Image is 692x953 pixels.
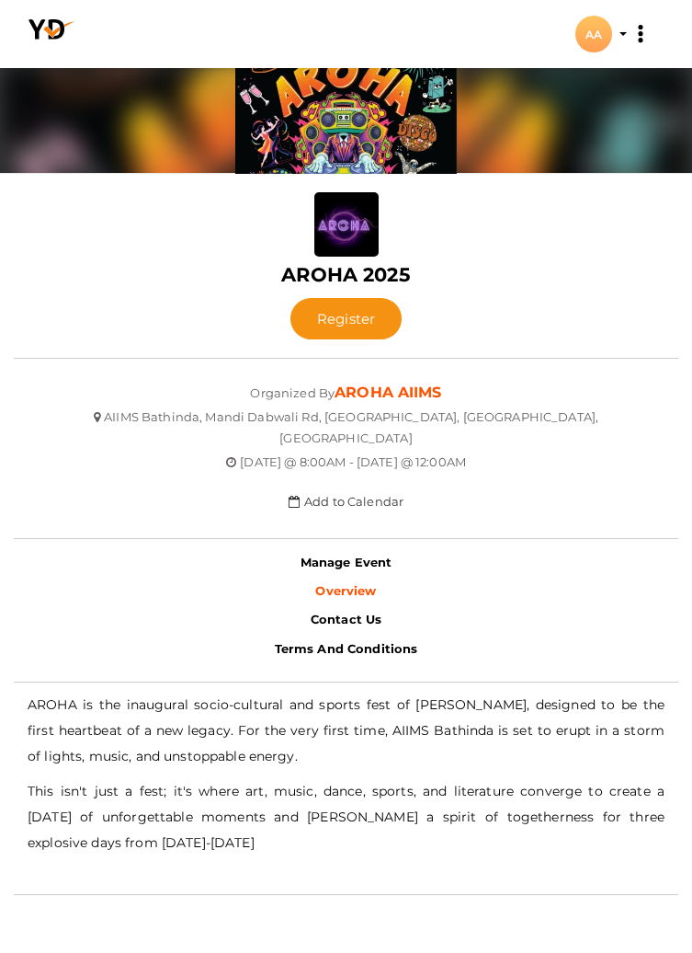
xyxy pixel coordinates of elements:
p: This isn't just a fest; it's where art, music, dance, sports, and literature converge to create a... [28,778,664,855]
a: Contact Us [311,612,381,631]
div: AA [575,16,612,52]
b: Overview [315,583,376,598]
span: [DATE] @ 8:00AM - [DATE] @ 12:00AM [240,454,466,469]
b: Terms And Conditions [275,641,418,656]
b: Manage Event [301,555,392,569]
img: OCVYJIYP_normal.jpeg [235,63,456,174]
a: Add to Calendar [289,494,403,509]
span: AIIMS Bathinda, Mandi Dabwali Rd, [GEOGRAPHIC_DATA], [GEOGRAPHIC_DATA], [GEOGRAPHIC_DATA] [104,409,598,445]
b: AROHA 2025 [281,263,410,286]
p: AROHA is the inaugural socio-cultural and sports fest of [PERSON_NAME], designed to be the first ... [28,692,664,769]
button: AA [570,15,618,53]
button: Register [290,298,402,339]
a: AROHA AIIMS [335,384,442,401]
profile-pic: AA [575,28,612,41]
a: Manage Event [301,555,392,574]
a: Terms And Conditions [275,641,418,660]
span: Organized By [250,385,335,400]
a: Overview [315,583,376,603]
b: Contact Us [311,612,381,626]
